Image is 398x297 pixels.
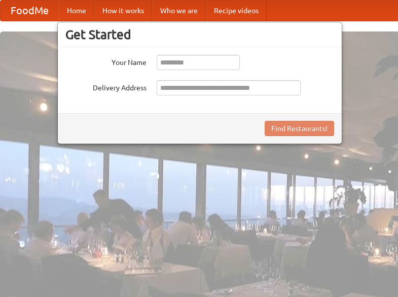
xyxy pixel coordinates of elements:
[152,1,206,21] a: Who we are
[65,27,334,42] h3: Get Started
[1,1,59,21] a: FoodMe
[59,1,94,21] a: Home
[94,1,152,21] a: How it works
[265,121,334,136] button: Find Restaurants!
[65,55,147,68] label: Your Name
[65,80,147,93] label: Delivery Address
[206,1,267,21] a: Recipe videos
